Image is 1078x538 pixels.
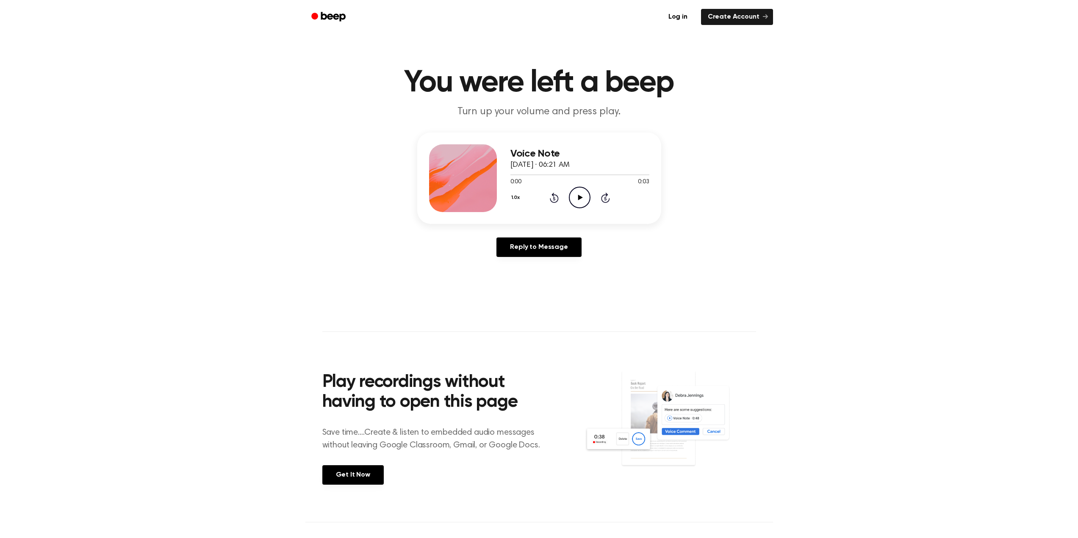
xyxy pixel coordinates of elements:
[584,370,756,484] img: Voice Comments on Docs and Recording Widget
[322,426,551,452] p: Save time....Create & listen to embedded audio messages without leaving Google Classroom, Gmail, ...
[305,9,353,25] a: Beep
[510,161,570,169] span: [DATE] · 06:21 AM
[510,178,521,187] span: 0:00
[510,148,649,160] h3: Voice Note
[638,178,649,187] span: 0:03
[701,9,773,25] a: Create Account
[322,68,756,98] h1: You were left a beep
[660,7,696,27] a: Log in
[510,190,523,205] button: 1.0x
[322,372,551,413] h2: Play recordings without having to open this page
[377,105,702,119] p: Turn up your volume and press play.
[322,465,384,485] a: Get It Now
[496,237,581,257] a: Reply to Message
